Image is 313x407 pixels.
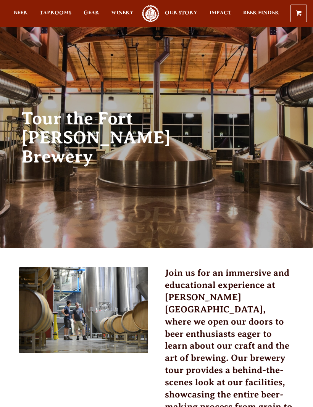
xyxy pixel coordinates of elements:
span: Beer Finder [243,10,279,16]
a: Beer Finder [243,5,279,22]
span: Winery [111,10,134,16]
span: Taprooms [40,10,71,16]
span: Impact [210,10,231,16]
span: Beer [14,10,27,16]
img: 51296704916_1a94a6d996_c [19,267,148,353]
h2: Tour the Fort [PERSON_NAME] Brewery [21,109,186,166]
a: Our Story [165,5,197,22]
span: Our Story [165,10,197,16]
a: Winery [111,5,134,22]
a: Beer [14,5,27,22]
a: Odell Home [141,5,160,22]
a: Gear [84,5,99,22]
a: Taprooms [40,5,71,22]
span: Gear [84,10,99,16]
a: Impact [210,5,231,22]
